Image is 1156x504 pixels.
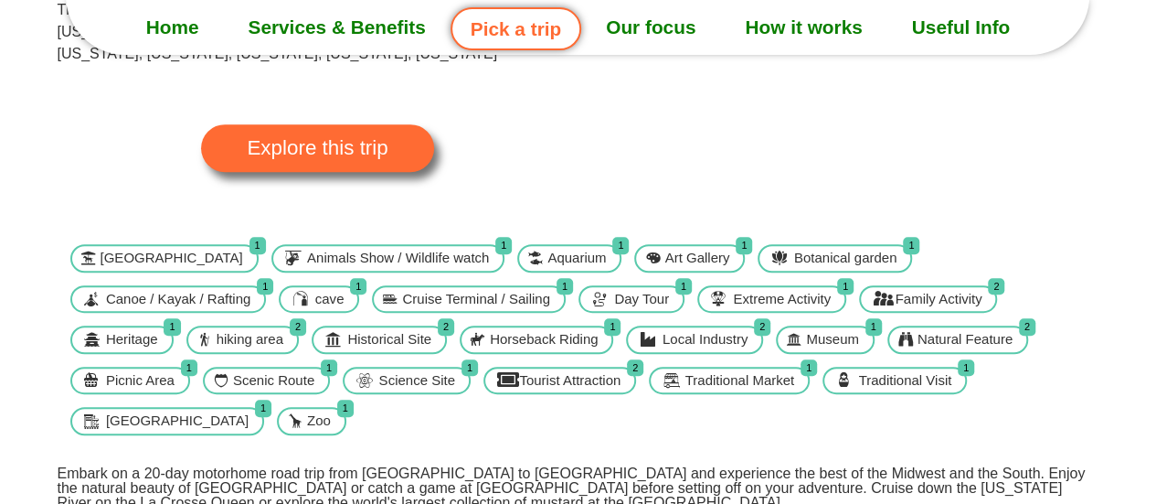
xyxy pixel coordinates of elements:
[610,289,673,310] span: Day Tour
[543,248,610,269] span: Aquarium
[681,370,800,391] span: Traditional Market
[801,359,817,377] span: 1
[223,5,450,50] a: Services & Benefits
[627,359,643,377] span: 2
[557,278,573,295] span: 1
[66,5,1089,50] nav: Menu
[514,370,625,391] span: Tourist Attraction
[865,318,882,336] span: 1
[890,289,986,310] span: Family Activity
[101,370,179,391] span: Picnic Area
[122,5,224,50] a: Home
[958,359,974,377] span: 1
[311,289,349,310] span: cave
[461,359,478,377] span: 1
[101,289,255,310] span: Canoe / Kayak / Rafting
[164,318,180,336] span: 1
[101,411,253,432] span: [GEOGRAPHIC_DATA]
[1019,318,1035,336] span: 2
[350,278,366,295] span: 1
[485,329,602,350] span: Horseback Riding
[790,248,902,269] span: Botanical garden
[212,329,288,350] span: hiking area
[854,370,956,391] span: Traditional Visit
[988,278,1004,295] span: 2
[801,329,864,350] span: Museum
[754,318,770,336] span: 2
[581,5,720,50] a: Our focus
[247,138,387,158] span: Explore this trip
[290,318,306,336] span: 2
[101,329,163,350] span: Heritage
[375,370,460,391] span: Science Site
[675,278,692,295] span: 1
[321,359,337,377] span: 1
[255,400,271,417] span: 1
[728,289,835,310] span: Extreme Activity
[903,237,919,254] span: 1
[660,248,734,269] span: Art Gallery
[249,237,266,254] span: 1
[736,237,752,254] span: 1
[837,278,854,295] span: 1
[451,7,581,50] a: Pick a trip
[337,400,354,417] span: 1
[228,370,319,391] span: Scenic Route
[201,124,433,172] a: Explore this trip
[658,329,752,350] span: Local Industry
[398,289,554,310] span: Cruise Terminal / Sailing
[604,318,620,336] span: 1
[302,411,335,432] span: Zoo
[257,278,273,295] span: 1
[438,318,454,336] span: 2
[612,237,629,254] span: 1
[913,329,1017,350] span: Natural Feature
[181,359,197,377] span: 1
[495,237,512,254] span: 1
[887,5,1034,50] a: Useful Info
[302,248,493,269] span: Animals Show / Wildlife watch
[96,248,248,269] span: [GEOGRAPHIC_DATA]
[343,329,436,350] span: Historical Site
[720,5,886,50] a: How it works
